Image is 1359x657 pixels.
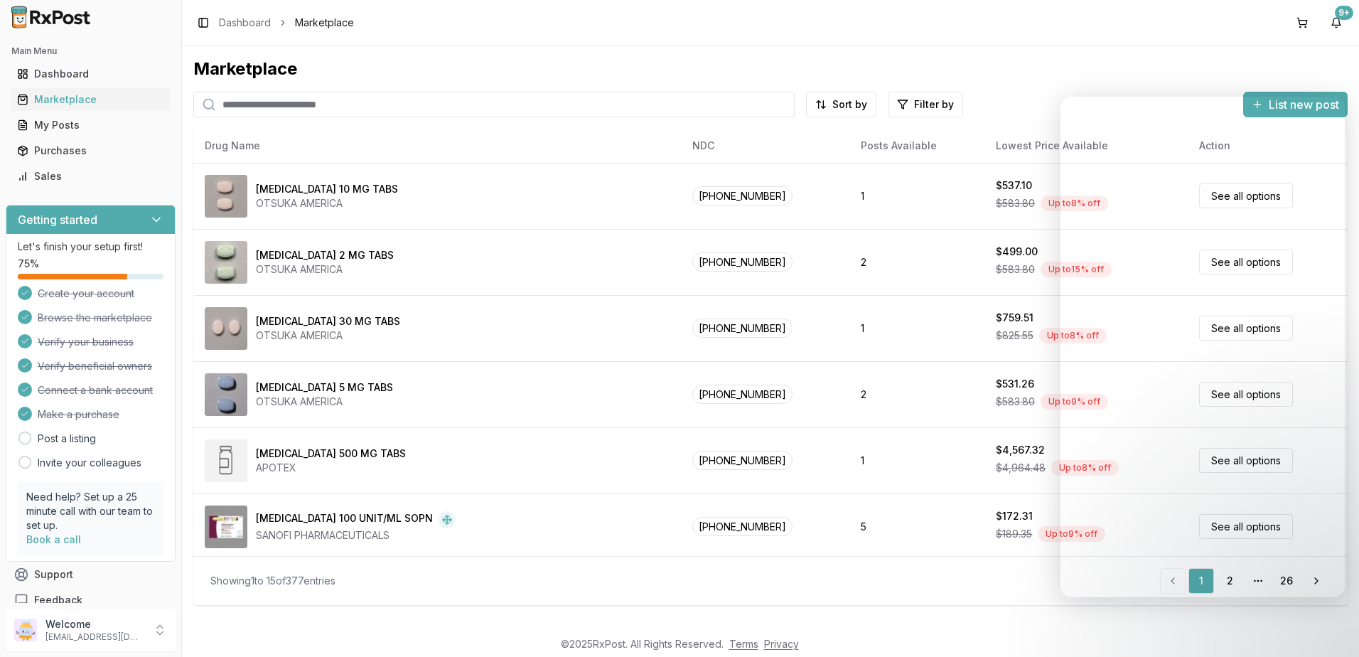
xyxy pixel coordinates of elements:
span: Create your account [38,287,134,301]
div: OTSUKA AMERICA [256,328,400,343]
span: Marketplace [295,16,354,30]
button: Feedback [6,587,176,613]
a: Terms [729,638,758,650]
p: Need help? Set up a 25 minute call with our team to set up. [26,490,155,533]
span: $189.35 [996,527,1032,541]
div: [MEDICAL_DATA] 500 MG TABS [256,447,406,461]
div: $531.26 [996,377,1034,391]
button: My Posts [6,114,176,137]
img: User avatar [14,619,37,641]
p: [EMAIL_ADDRESS][DOMAIN_NAME] [45,631,144,643]
img: Abilify 10 MG TABS [205,175,247,218]
h2: Main Menu [11,46,170,57]
div: Up to 15 % off [1041,262,1112,277]
button: Support [6,562,176,587]
span: Sort by [832,97,867,112]
img: RxPost Logo [6,6,97,28]
span: $4,964.48 [996,461,1046,475]
img: Abiraterone Acetate 500 MG TABS [205,439,247,482]
button: Sales [6,165,176,188]
iframe: Intercom live chat [1060,97,1345,597]
div: $759.51 [996,311,1033,325]
span: 75 % [18,257,39,271]
div: Showing 1 to 15 of 377 entries [210,574,335,588]
div: Dashboard [17,67,164,81]
div: Up to 8 % off [1039,328,1107,343]
a: Post a listing [38,432,96,446]
span: List new post [1269,96,1339,113]
td: 1 [849,295,984,361]
div: [MEDICAL_DATA] 10 MG TABS [256,182,398,196]
div: OTSUKA AMERICA [256,196,398,210]
img: Admelog SoloStar 100 UNIT/ML SOPN [205,506,247,548]
div: $172.31 [996,509,1033,523]
button: Filter by [888,92,963,117]
button: Sort by [806,92,876,117]
span: Feedback [34,593,82,607]
div: APOTEX [256,461,406,475]
th: Lowest Price Available [984,129,1188,163]
div: [MEDICAL_DATA] 30 MG TABS [256,314,400,328]
div: Purchases [17,144,164,158]
td: 2 [849,361,984,427]
a: Dashboard [11,61,170,87]
a: Book a call [26,533,81,545]
span: [PHONE_NUMBER] [692,517,793,536]
span: [PHONE_NUMBER] [692,385,793,404]
span: Make a purchase [38,407,119,422]
a: Invite your colleagues [38,456,141,470]
td: 5 [849,493,984,560]
div: [MEDICAL_DATA] 100 UNIT/ML SOPN [256,511,433,528]
span: $583.80 [996,196,1035,210]
iframe: Intercom live chat [1311,609,1345,643]
div: SANOFI PHARMACEUTICALS [256,528,456,543]
div: Up to 9 % off [1038,526,1105,542]
div: $537.10 [996,178,1032,193]
img: Abilify 5 MG TABS [205,373,247,416]
button: Dashboard [6,63,176,85]
p: Let's finish your setup first! [18,240,163,254]
th: Drug Name [193,129,681,163]
td: 1 [849,427,984,493]
a: Dashboard [219,16,271,30]
div: Up to 8 % off [1051,460,1119,476]
th: NDC [681,129,849,163]
div: Marketplace [17,92,164,107]
a: My Posts [11,112,170,138]
div: OTSUKA AMERICA [256,395,393,409]
button: List new post [1243,92,1348,117]
span: Filter by [914,97,954,112]
nav: breadcrumb [219,16,354,30]
span: Browse the marketplace [38,311,152,325]
div: Marketplace [193,58,1348,80]
span: [PHONE_NUMBER] [692,252,793,272]
a: Sales [11,164,170,189]
th: Posts Available [849,129,984,163]
span: $583.80 [996,262,1035,277]
span: $583.80 [996,395,1035,409]
div: Up to 9 % off [1041,394,1108,410]
span: [PHONE_NUMBER] [692,319,793,338]
span: [PHONE_NUMBER] [692,451,793,470]
div: OTSUKA AMERICA [256,262,394,277]
span: Verify beneficial owners [38,359,152,373]
h3: Getting started [18,211,97,228]
td: 1 [849,163,984,229]
img: Abilify 30 MG TABS [205,307,247,350]
div: $4,567.32 [996,443,1045,457]
a: Purchases [11,138,170,164]
div: [MEDICAL_DATA] 5 MG TABS [256,380,393,395]
span: Connect a bank account [38,383,153,397]
a: Privacy [764,638,799,650]
button: Purchases [6,139,176,162]
span: $825.55 [996,328,1033,343]
span: Verify your business [38,335,134,349]
span: [PHONE_NUMBER] [692,186,793,205]
div: 9+ [1335,6,1353,20]
button: 9+ [1325,11,1348,34]
a: Marketplace [11,87,170,112]
td: 2 [849,229,984,295]
button: Marketplace [6,88,176,111]
div: Sales [17,169,164,183]
div: [MEDICAL_DATA] 2 MG TABS [256,248,394,262]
